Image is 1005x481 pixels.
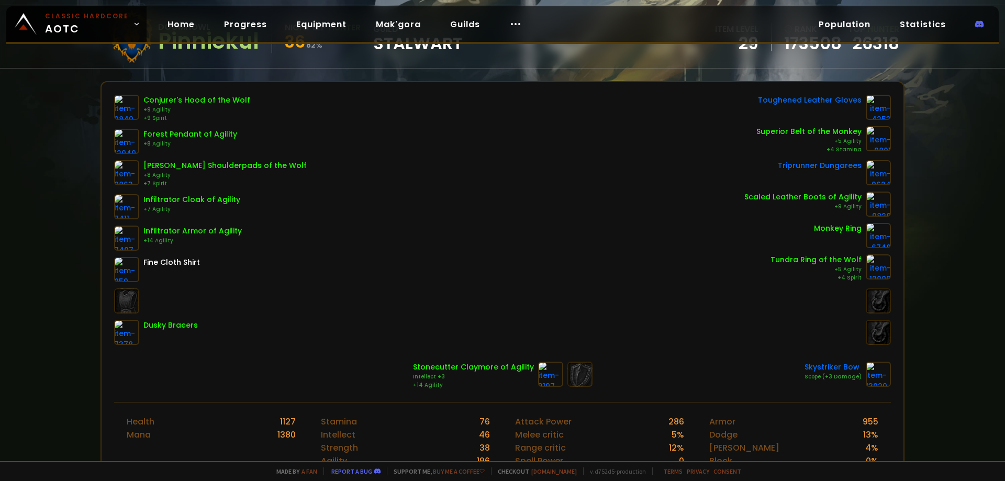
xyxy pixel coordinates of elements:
div: +4 Spirit [770,274,862,282]
div: Melee critic [515,428,564,441]
div: +9 Agility [143,106,250,114]
img: item-9828 [866,192,891,217]
div: +14 Agility [143,237,242,245]
a: Terms [663,467,683,475]
div: Stonecutter Claymore of Agility [413,362,534,373]
div: +9 Spirit [143,114,250,122]
a: Privacy [687,467,709,475]
div: Stamina [321,415,357,428]
a: Progress [216,14,275,35]
div: Mana [127,428,151,441]
a: Report a bug [331,467,372,475]
div: Monkey Ring [814,223,862,234]
div: 4 % [865,441,878,454]
div: Skystriker Bow [805,362,862,373]
div: Infiltrator Armor of Agility [143,226,242,237]
div: Triprunner Dungarees [778,160,862,171]
div: 12 % [669,441,684,454]
img: item-9849 [114,95,139,120]
div: 1127 [280,415,296,428]
span: Made by [270,467,317,475]
div: 38 [479,441,490,454]
a: Mak'gora [367,14,429,35]
div: Infiltrator Cloak of Agility [143,194,240,205]
div: guild [373,23,462,51]
div: Conjurer's Hood of the Wolf [143,95,250,106]
div: Tundra Ring of the Wolf [770,254,862,265]
small: 82 % [306,40,322,50]
div: Intellect +3 [413,373,534,381]
span: Stalwart [373,36,462,51]
div: Agility [321,454,347,467]
div: Pinniekul [158,33,259,49]
img: item-9863 [114,160,139,185]
span: Support me, [387,467,485,475]
span: v. d752d5 - production [583,467,646,475]
img: item-7411 [114,194,139,219]
div: +9 Agility [744,203,862,211]
div: Forest Pendant of Agility [143,129,237,140]
div: Dodge [709,428,738,441]
a: Equipment [288,14,355,35]
div: Spell Power [515,454,563,467]
div: +5 Agility [770,265,862,274]
div: +14 Agility [413,381,534,389]
div: Toughened Leather Gloves [758,95,862,106]
div: 286 [668,415,684,428]
img: item-7378 [114,320,139,345]
div: [PERSON_NAME] [709,441,779,454]
img: item-9624 [866,160,891,185]
div: Superior Belt of the Monkey [756,126,862,137]
div: 196 [477,454,490,467]
div: Scaled Leather Boots of Agility [744,192,862,203]
small: Classic Hardcore [45,12,129,21]
div: Scope (+3 Damage) [805,373,862,381]
a: Consent [713,467,741,475]
div: Range critic [515,441,566,454]
img: item-13020 [866,362,891,387]
div: 955 [863,415,878,428]
a: Guilds [442,14,488,35]
img: item-9801 [866,126,891,151]
img: item-4253 [866,95,891,120]
div: +5 Agility [756,137,862,146]
div: Block [709,454,732,467]
div: +7 Spirit [143,180,307,188]
div: 1380 [277,428,296,441]
img: item-7407 [114,226,139,251]
a: Population [810,14,879,35]
div: +4 Stamina [756,146,862,154]
img: item-12009 [866,254,891,279]
div: 5 % [672,428,684,441]
div: +8 Agility [143,140,237,148]
a: a fan [301,467,317,475]
a: Buy me a coffee [433,467,485,475]
div: 13 % [863,428,878,441]
span: AOTC [45,12,129,37]
img: item-859 [114,257,139,282]
a: Classic HardcoreAOTC [6,6,147,42]
div: Fine Cloth Shirt [143,257,200,268]
div: Armor [709,415,735,428]
div: Strength [321,441,358,454]
div: +8 Agility [143,171,307,180]
div: Dusky Bracers [143,320,198,331]
div: 0 [679,454,684,467]
div: Intellect [321,428,355,441]
div: 76 [479,415,490,428]
img: item-12040 [114,129,139,154]
a: [DOMAIN_NAME] [531,467,577,475]
div: Attack Power [515,415,572,428]
div: 46 [479,428,490,441]
div: 0 % [866,454,878,467]
div: [PERSON_NAME] Shoulderpads of the Wolf [143,160,307,171]
img: item-3197 [538,362,563,387]
div: Health [127,415,154,428]
img: item-6748 [866,223,891,248]
a: Home [159,14,203,35]
a: Statistics [891,14,954,35]
div: +7 Agility [143,205,240,214]
a: 173508 [784,36,842,51]
span: Checkout [491,467,577,475]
